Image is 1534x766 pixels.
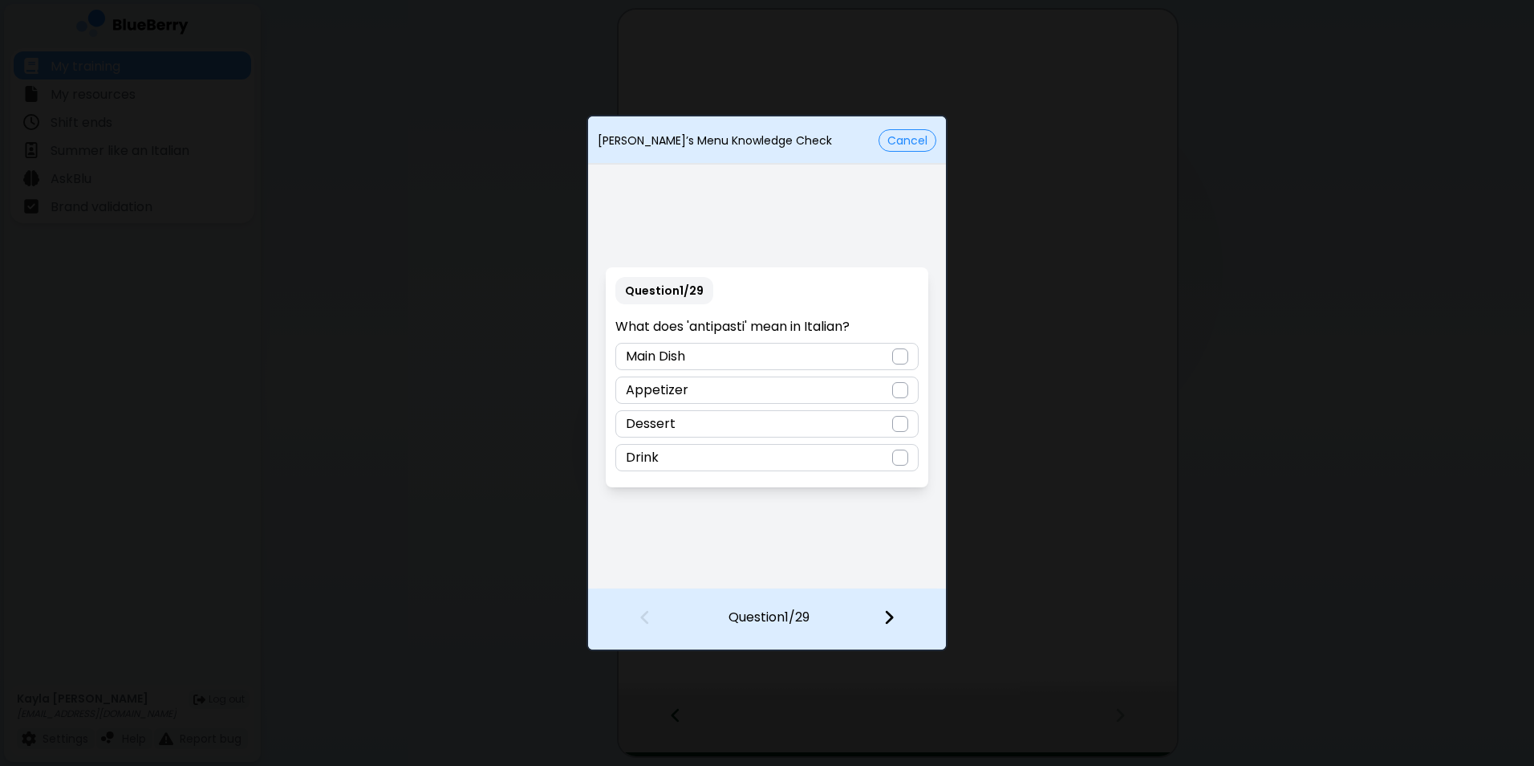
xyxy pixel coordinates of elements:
p: Question 1 / 29 [615,277,713,304]
img: file icon [883,609,895,626]
p: Appetizer [626,381,688,400]
p: Dessert [626,414,676,434]
button: Cancel [879,129,936,152]
p: [PERSON_NAME]’s Menu Knowledge Check [598,133,832,148]
p: Question 1 / 29 [728,589,810,627]
p: Drink [626,448,659,467]
p: What does 'antipasti' mean in Italian? [615,317,918,336]
p: Main Dish [626,347,685,366]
